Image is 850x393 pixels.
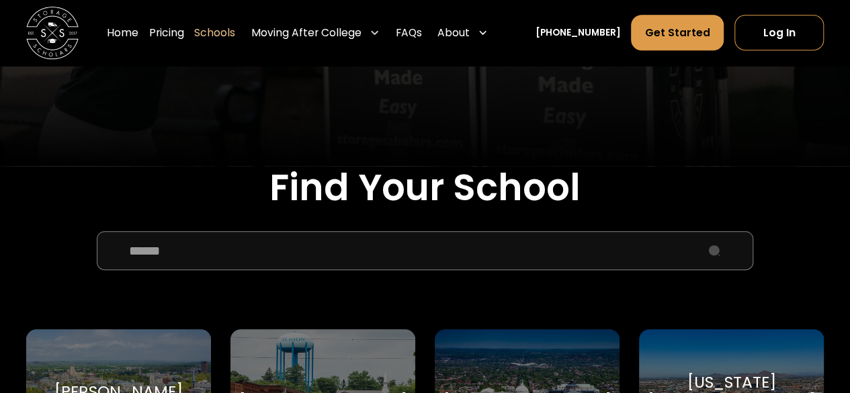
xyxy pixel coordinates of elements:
a: Home [107,15,138,52]
a: FAQs [396,15,422,52]
a: Schools [194,15,235,52]
div: About [437,25,470,40]
a: Pricing [149,15,184,52]
div: About [432,15,493,52]
a: [PHONE_NUMBER] [536,26,621,40]
h2: Find Your School [26,166,824,210]
a: Get Started [631,15,724,50]
div: Moving After College [246,15,385,52]
div: Moving After College [251,25,362,40]
a: Log In [734,15,824,50]
img: Storage Scholars main logo [26,7,79,59]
